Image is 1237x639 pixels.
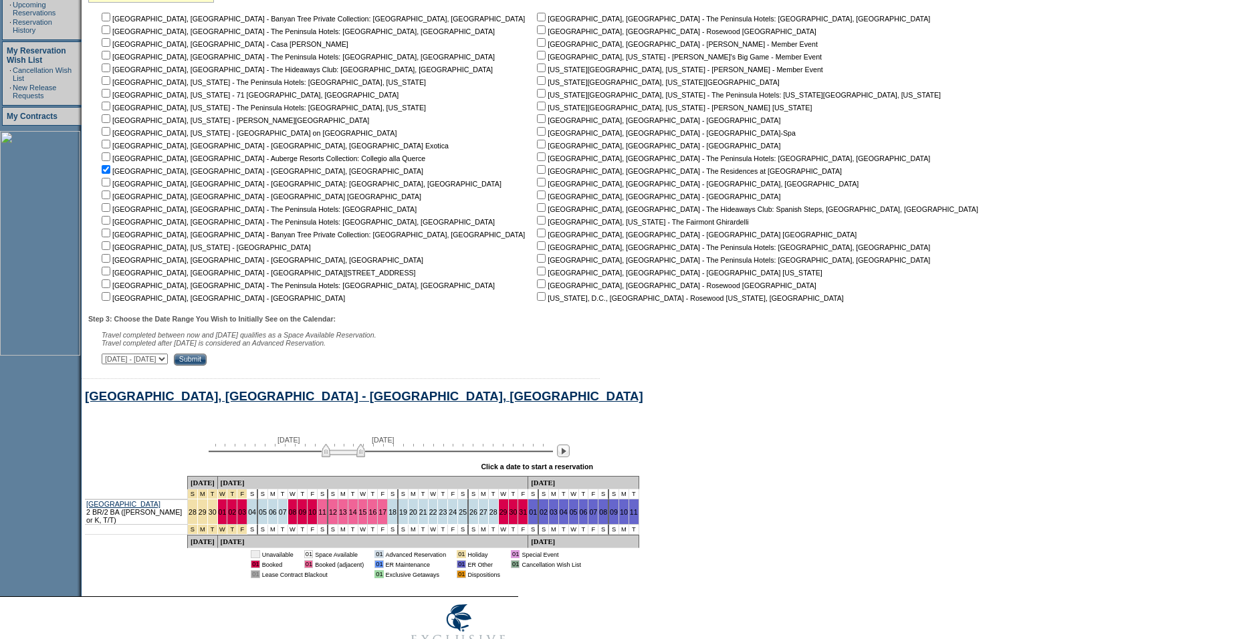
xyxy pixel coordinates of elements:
nobr: [GEOGRAPHIC_DATA], [GEOGRAPHIC_DATA] - [GEOGRAPHIC_DATA], [GEOGRAPHIC_DATA] Exotica [99,142,449,150]
td: S [399,489,409,499]
a: New Release Requests [13,84,56,100]
td: T [298,489,308,499]
td: Advanced Reservation [386,550,447,558]
td: Independence Day 2026 - Saturday to Saturday [227,525,237,535]
td: S [399,525,409,535]
a: 06 [580,508,588,516]
img: Previous [192,444,205,457]
nobr: [GEOGRAPHIC_DATA], [US_STATE] - The Peninsula Hotels: [GEOGRAPHIC_DATA], [US_STATE] [99,78,426,86]
span: [DATE] [277,436,300,444]
td: M [409,525,419,535]
nobr: [GEOGRAPHIC_DATA], [GEOGRAPHIC_DATA] - [GEOGRAPHIC_DATA]-Spa [534,129,796,137]
td: F [518,525,528,535]
td: 01 [457,550,465,558]
td: S [598,525,609,535]
nobr: [US_STATE][GEOGRAPHIC_DATA], [US_STATE] - The Peninsula Hotels: [US_STATE][GEOGRAPHIC_DATA], [US_... [534,91,941,99]
a: 05 [259,508,267,516]
a: 15 [359,508,367,516]
img: Next [557,444,570,457]
td: 01 [251,570,259,578]
td: Independence Day 2026 - Saturday to Saturday [218,489,228,499]
nobr: [GEOGRAPHIC_DATA], [GEOGRAPHIC_DATA] - The Peninsula Hotels: [GEOGRAPHIC_DATA] [99,205,417,213]
a: 07 [279,508,287,516]
td: T [509,489,519,499]
td: 01 [304,550,313,558]
a: 02 [540,508,548,516]
td: S [528,489,539,499]
a: 03 [550,508,558,516]
td: [DATE] [188,476,218,489]
nobr: [GEOGRAPHIC_DATA], [GEOGRAPHIC_DATA] - The Peninsula Hotels: [GEOGRAPHIC_DATA], [GEOGRAPHIC_DATA] [99,281,495,289]
td: Independence Day 2026 - Saturday to Saturday [237,525,247,535]
td: S [598,489,609,499]
a: Upcoming Reservations [13,1,55,17]
td: Independence Day 2026 - Saturday to Saturday [188,525,198,535]
td: 01 [457,570,465,578]
nobr: [GEOGRAPHIC_DATA], [US_STATE] - The Peninsula Hotels: [GEOGRAPHIC_DATA], [US_STATE] [99,104,426,112]
a: [GEOGRAPHIC_DATA] [86,500,160,508]
td: W [358,489,368,499]
td: S [469,525,479,535]
a: 31 [519,508,527,516]
td: 01 [457,560,465,568]
td: Cancellation Wish List [522,560,581,568]
td: Independence Day 2026 - Saturday to Saturday [218,525,228,535]
nobr: [GEOGRAPHIC_DATA], [GEOGRAPHIC_DATA] - The Peninsula Hotels: [GEOGRAPHIC_DATA], [GEOGRAPHIC_DATA] [534,243,930,251]
td: T [438,489,448,499]
a: 25 [459,508,467,516]
td: Space Available [315,550,364,558]
td: W [429,525,439,535]
td: [DATE] [528,535,639,548]
nobr: [GEOGRAPHIC_DATA], [GEOGRAPHIC_DATA] - The Hideaways Club: [GEOGRAPHIC_DATA], [GEOGRAPHIC_DATA] [99,66,493,74]
nobr: [US_STATE][GEOGRAPHIC_DATA], [US_STATE] - [PERSON_NAME] [US_STATE] [534,104,812,112]
a: 20 [409,508,417,516]
nobr: [GEOGRAPHIC_DATA], [GEOGRAPHIC_DATA] - The Residences at [GEOGRAPHIC_DATA] [534,167,842,175]
a: 24 [449,508,457,516]
a: 28 [489,508,497,516]
td: M [549,525,559,535]
nobr: [GEOGRAPHIC_DATA], [GEOGRAPHIC_DATA] - Auberge Resorts Collection: Collegio alla Querce [99,154,425,162]
td: T [298,525,308,535]
a: 08 [599,508,607,516]
td: T [509,525,519,535]
nobr: [GEOGRAPHIC_DATA], [US_STATE] - 71 [GEOGRAPHIC_DATA], [GEOGRAPHIC_DATA] [99,91,399,99]
td: F [378,525,388,535]
a: Cancellation Wish List [13,66,72,82]
td: M [479,525,489,535]
td: S [388,525,399,535]
a: 10 [308,508,316,516]
td: T [579,489,589,499]
td: S [458,489,469,499]
td: S [458,525,469,535]
td: F [588,525,598,535]
b: Step 3: Choose the Date Range You Wish to Initially See on the Calendar: [88,315,336,323]
a: [GEOGRAPHIC_DATA], [GEOGRAPHIC_DATA] - [GEOGRAPHIC_DATA], [GEOGRAPHIC_DATA] [85,389,643,403]
nobr: [GEOGRAPHIC_DATA], [GEOGRAPHIC_DATA] - [GEOGRAPHIC_DATA] [GEOGRAPHIC_DATA] [99,193,421,201]
td: Booked [262,560,294,568]
nobr: [GEOGRAPHIC_DATA], [GEOGRAPHIC_DATA] - Banyan Tree Private Collection: [GEOGRAPHIC_DATA], [GEOGRA... [99,15,525,23]
nobr: [US_STATE], D.C., [GEOGRAPHIC_DATA] - Rosewood [US_STATE], [GEOGRAPHIC_DATA] [534,294,844,302]
td: F [378,489,388,499]
nobr: [GEOGRAPHIC_DATA], [GEOGRAPHIC_DATA] - [GEOGRAPHIC_DATA], [GEOGRAPHIC_DATA] [99,256,423,264]
td: S [328,525,338,535]
a: 23 [439,508,447,516]
input: Submit [174,354,207,366]
a: 26 [469,508,477,516]
td: Independence Day 2026 - Saturday to Saturday [198,525,208,535]
td: T [348,489,358,499]
td: F [518,489,528,499]
td: S [609,525,619,535]
td: S [609,489,619,499]
a: 01 [529,508,537,516]
td: 01 [251,560,259,568]
a: 29 [199,508,207,516]
td: 01 [374,570,383,578]
td: W [288,489,298,499]
td: S [328,489,338,499]
td: T [278,489,288,499]
td: S [247,525,258,535]
td: M [338,525,348,535]
a: 01 [219,508,227,516]
a: 11 [318,508,326,516]
td: Independence Day 2026 - Saturday to Saturday [237,489,247,499]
